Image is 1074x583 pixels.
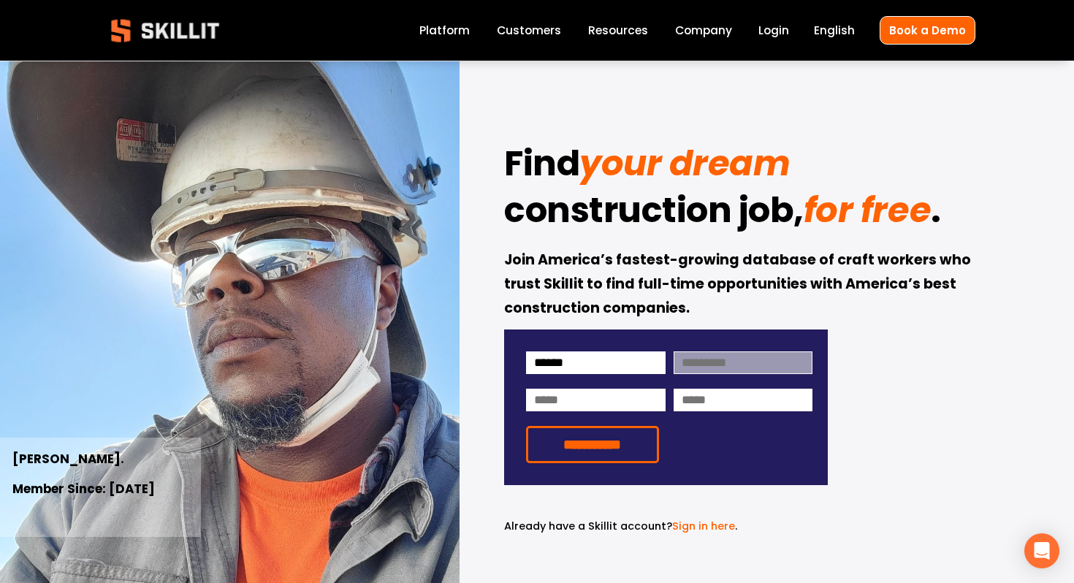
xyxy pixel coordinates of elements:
span: Resources [588,22,648,39]
a: Login [758,20,789,40]
a: Company [675,20,732,40]
strong: construction job, [504,183,804,243]
a: folder dropdown [588,20,648,40]
div: Open Intercom Messenger [1024,533,1059,568]
img: Skillit [99,9,232,53]
div: language picker [814,20,855,40]
strong: Join America’s fastest-growing database of craft workers who trust Skillit to find full-time oppo... [504,249,974,321]
em: for free [804,186,931,235]
a: Platform [419,20,470,40]
strong: Member Since: [DATE] [12,479,155,500]
span: English [814,22,855,39]
span: Already have a Skillit account? [504,519,672,533]
strong: Find [504,137,579,197]
a: Book a Demo [880,16,975,45]
a: Sign in here [672,519,735,533]
strong: [PERSON_NAME]. [12,449,124,470]
em: your dream [579,139,790,188]
a: Customers [497,20,561,40]
strong: . [931,183,941,243]
p: . [504,518,828,535]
